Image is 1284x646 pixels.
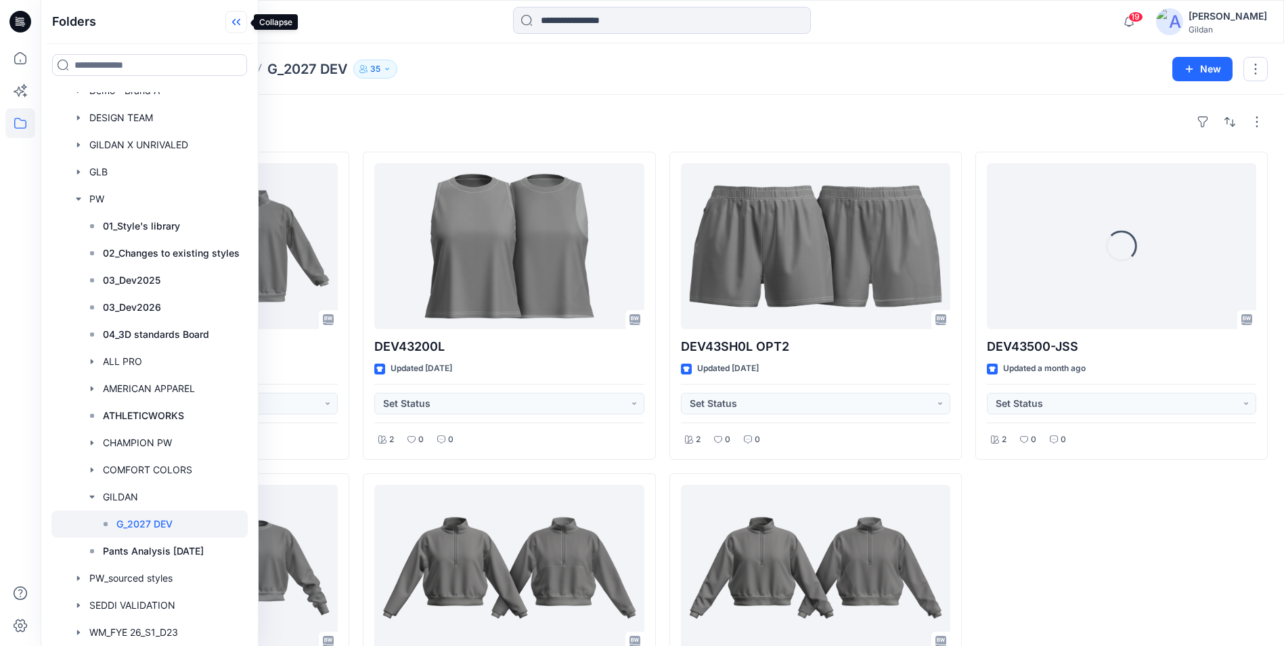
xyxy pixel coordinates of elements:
p: ATHLETICWORKS [103,408,184,424]
p: 2 [389,433,394,447]
button: 35 [353,60,397,79]
p: Pants Analysis [DATE] [103,543,204,559]
p: G_2027 DEV [267,60,348,79]
p: DEV43500-JSS [987,337,1256,356]
p: Updated a month ago [1003,362,1086,376]
p: 03_Dev2026 [103,299,161,316]
p: DEV43SH0L OPT2 [681,337,950,356]
p: 0 [725,433,730,447]
p: 02_Changes to existing styles [103,245,240,261]
p: 03_Dev2025 [103,272,160,288]
p: Updated [DATE] [697,362,759,376]
button: New [1172,57,1233,81]
p: 01_Style's library [103,218,180,234]
p: 2 [1002,433,1006,447]
div: Gildan [1189,24,1267,35]
p: 04_3D standards Board [103,326,209,343]
span: 19 [1128,12,1143,22]
p: 0 [1061,433,1066,447]
p: Updated [DATE] [391,362,452,376]
p: 0 [448,433,453,447]
a: DEV43200L [374,163,644,329]
p: DEV43200L [374,337,644,356]
a: DEV43SH0L OPT2 [681,163,950,329]
p: G_2027 DEV [116,516,173,532]
div: [PERSON_NAME] [1189,8,1267,24]
p: 0 [1031,433,1036,447]
p: 35 [370,62,380,77]
p: 2 [696,433,701,447]
img: avatar [1156,8,1183,35]
p: 0 [418,433,424,447]
p: 0 [755,433,760,447]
